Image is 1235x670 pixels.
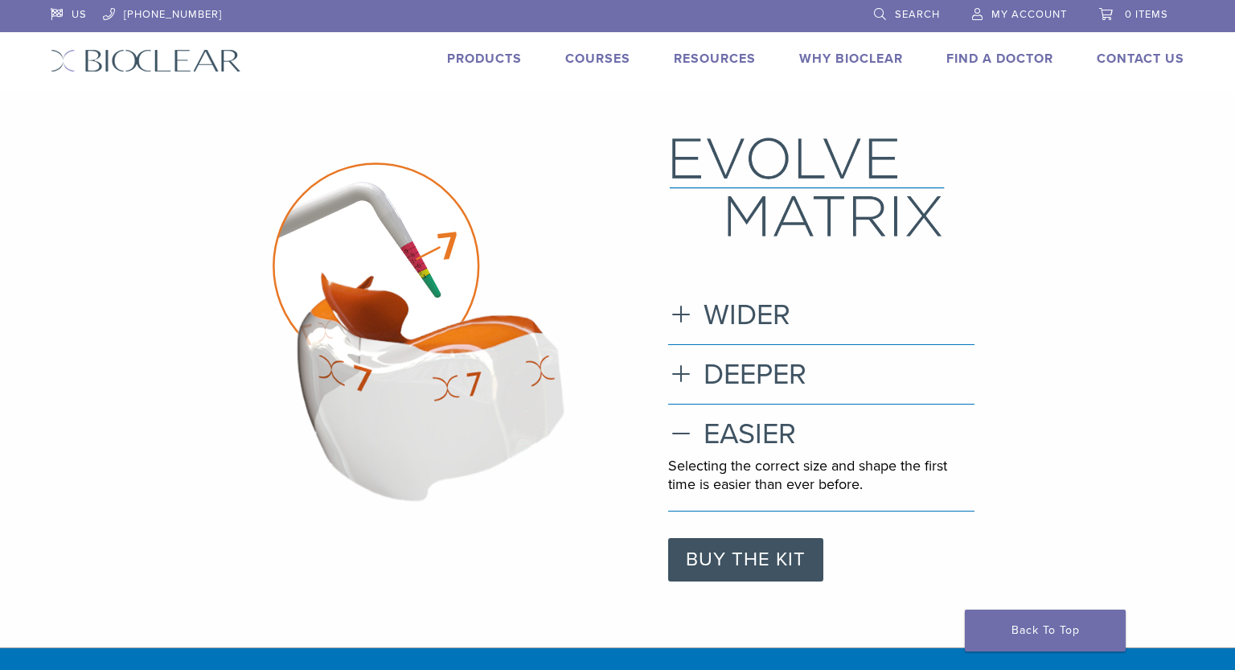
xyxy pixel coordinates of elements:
a: Find A Doctor [946,51,1053,67]
span: Search [895,8,940,21]
a: BUY THE KIT [668,538,823,582]
span: 0 items [1125,8,1168,21]
a: Products [447,51,522,67]
a: Why Bioclear [799,51,903,67]
a: Resources [674,51,756,67]
img: Bioclear [51,49,241,72]
p: Selecting the correct size and shape the first time is easier than ever before. [668,457,974,495]
h3: DEEPER [668,357,974,392]
a: Courses [565,51,630,67]
h3: EASIER [668,417,974,451]
a: Contact Us [1097,51,1184,67]
span: My Account [991,8,1067,21]
h3: WIDER [668,298,974,332]
a: Back To Top [965,610,1126,652]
